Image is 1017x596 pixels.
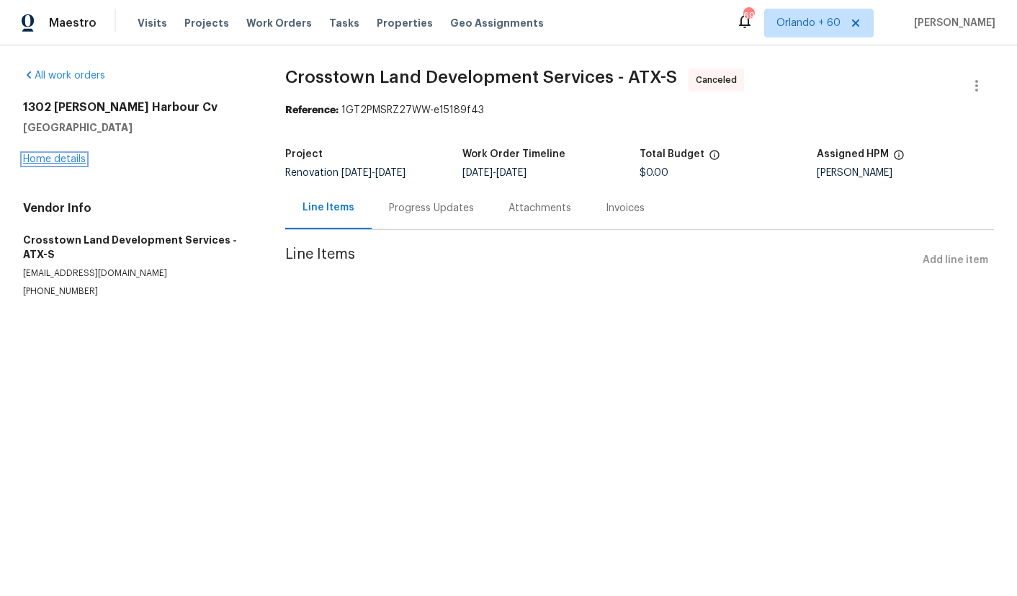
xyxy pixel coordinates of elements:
h5: Total Budget [640,149,704,159]
span: Visits [138,16,167,30]
span: [DATE] [375,168,406,178]
span: Maestro [49,16,97,30]
div: 1GT2PMSRZ27WW-e15189f43 [285,103,994,117]
span: Geo Assignments [450,16,544,30]
span: [PERSON_NAME] [908,16,995,30]
h4: Vendor Info [23,201,251,215]
h5: Project [285,149,323,159]
span: - [341,168,406,178]
div: Invoices [606,201,645,215]
span: Line Items [285,247,917,274]
a: Home details [23,154,86,164]
span: [DATE] [341,168,372,178]
h5: [GEOGRAPHIC_DATA] [23,120,251,135]
span: Renovation [285,168,406,178]
div: Progress Updates [389,201,474,215]
div: 693 [743,9,753,23]
p: [EMAIL_ADDRESS][DOMAIN_NAME] [23,267,251,280]
span: Work Orders [246,16,312,30]
span: The total cost of line items that have been proposed by Opendoor. This sum includes line items th... [709,149,720,168]
span: The hpm assigned to this work order. [893,149,905,168]
h5: Work Order Timeline [462,149,565,159]
span: Orlando + 60 [776,16,841,30]
div: Line Items [303,200,354,215]
h5: Assigned HPM [817,149,889,159]
span: Properties [377,16,433,30]
span: Projects [184,16,229,30]
span: Crosstown Land Development Services - ATX-S [285,68,677,86]
span: [DATE] [462,168,493,178]
div: Attachments [508,201,571,215]
span: [DATE] [496,168,527,178]
div: [PERSON_NAME] [817,168,994,178]
p: [PHONE_NUMBER] [23,285,251,298]
span: Tasks [329,18,359,28]
span: $0.00 [640,168,668,178]
b: Reference: [285,105,339,115]
h5: Crosstown Land Development Services - ATX-S [23,233,251,262]
a: All work orders [23,71,105,81]
span: Canceled [696,73,743,87]
h2: 1302 [PERSON_NAME] Harbour Cv [23,100,251,115]
span: - [462,168,527,178]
